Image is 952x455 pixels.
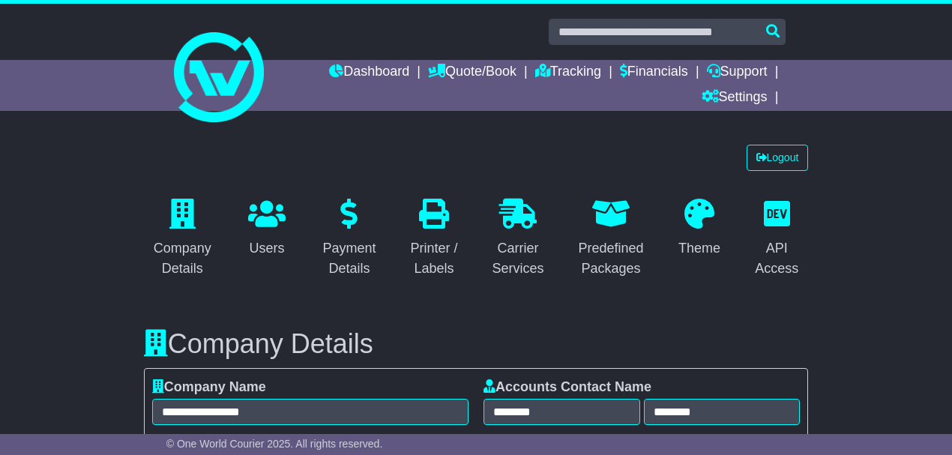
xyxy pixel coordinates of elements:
a: Predefined Packages [569,193,654,284]
a: Users [238,193,295,264]
a: Theme [669,193,730,264]
div: Theme [678,238,720,259]
span: © One World Courier 2025. All rights reserved. [166,438,383,450]
a: Tracking [535,60,601,85]
a: Dashboard [329,60,409,85]
a: Company Details [144,193,221,284]
a: Printer / Labels [400,193,467,284]
label: Accounts Contact Name [483,379,651,396]
a: Payment Details [313,193,385,284]
div: Company Details [154,238,211,279]
a: Carrier Services [483,193,554,284]
div: Carrier Services [492,238,544,279]
a: Logout [747,145,809,171]
label: Company Name [152,379,266,396]
h3: Company Details [144,329,809,359]
div: API Access [755,238,798,279]
a: Quote/Book [428,60,516,85]
a: Financials [620,60,688,85]
a: API Access [745,193,808,284]
a: Support [707,60,768,85]
a: Settings [702,85,768,111]
div: Predefined Packages [579,238,644,279]
div: Users [248,238,286,259]
div: Printer / Labels [410,238,457,279]
div: Payment Details [322,238,376,279]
